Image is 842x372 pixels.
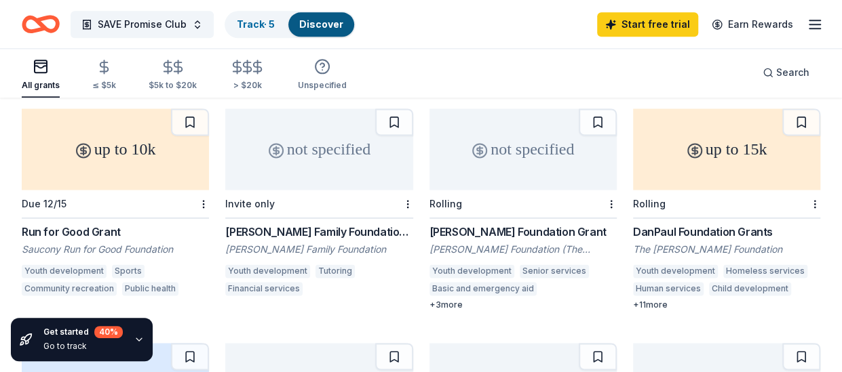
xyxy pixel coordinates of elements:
[633,264,718,278] div: Youth development
[709,282,791,295] div: Child development
[22,8,60,40] a: Home
[94,326,123,338] div: 40 %
[225,282,303,295] div: Financial services
[429,299,617,310] div: + 3 more
[752,59,820,86] button: Search
[92,54,116,98] button: ≤ $5k
[429,224,617,240] div: [PERSON_NAME] Foundation Grant
[225,224,413,240] div: [PERSON_NAME] Family Foundation Grants
[92,80,116,91] div: ≤ $5k
[225,108,413,299] a: not specifiedInvite only[PERSON_NAME] Family Foundation Grants[PERSON_NAME] Family FoundationYout...
[597,12,698,37] a: Start free trial
[22,282,117,295] div: Community recreation
[22,53,60,98] button: All grants
[43,326,123,338] div: Get started
[22,80,60,91] div: All grants
[723,264,807,278] div: Homeless services
[229,54,265,98] button: > $20k
[22,108,209,190] div: up to 10k
[122,282,178,295] div: Public health
[704,12,801,37] a: Earn Rewards
[43,341,123,352] div: Go to track
[429,243,617,256] div: [PERSON_NAME] Foundation (The [PERSON_NAME] Foundation)
[299,18,343,30] a: Discover
[22,224,209,240] div: Run for Good Grant
[298,53,347,98] button: Unspecified
[225,108,413,190] div: not specified
[429,264,514,278] div: Youth development
[22,198,66,209] div: Due 12/15
[225,198,275,209] div: Invite only
[429,282,537,295] div: Basic and emergency aid
[633,299,820,310] div: + 11 more
[633,108,820,190] div: up to 15k
[22,108,209,299] a: up to 10kDue 12/15Run for Good GrantSaucony Run for Good FoundationYouth developmentSportsCommuni...
[237,18,275,30] a: Track· 5
[429,198,462,209] div: Rolling
[298,80,347,91] div: Unspecified
[633,282,704,295] div: Human services
[633,243,820,256] div: The [PERSON_NAME] Foundation
[98,16,187,33] span: SAVE Promise Club
[149,80,197,91] div: $5k to $20k
[112,264,145,278] div: Sports
[225,264,310,278] div: Youth development
[71,11,214,38] button: SAVE Promise Club
[225,11,356,38] button: Track· 5Discover
[22,243,209,256] div: Saucony Run for Good Foundation
[429,108,617,190] div: not specified
[776,64,809,81] span: Search
[149,54,197,98] button: $5k to $20k
[633,224,820,240] div: DanPaul Foundation Grants
[22,264,107,278] div: Youth development
[315,264,355,278] div: Tutoring
[633,108,820,310] a: up to 15kRollingDanPaul Foundation GrantsThe [PERSON_NAME] FoundationYouth developmentHomeless se...
[429,108,617,310] a: not specifiedRolling[PERSON_NAME] Foundation Grant[PERSON_NAME] Foundation (The [PERSON_NAME] Fou...
[225,243,413,256] div: [PERSON_NAME] Family Foundation
[633,198,666,209] div: Rolling
[520,264,589,278] div: Senior services
[229,80,265,91] div: > $20k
